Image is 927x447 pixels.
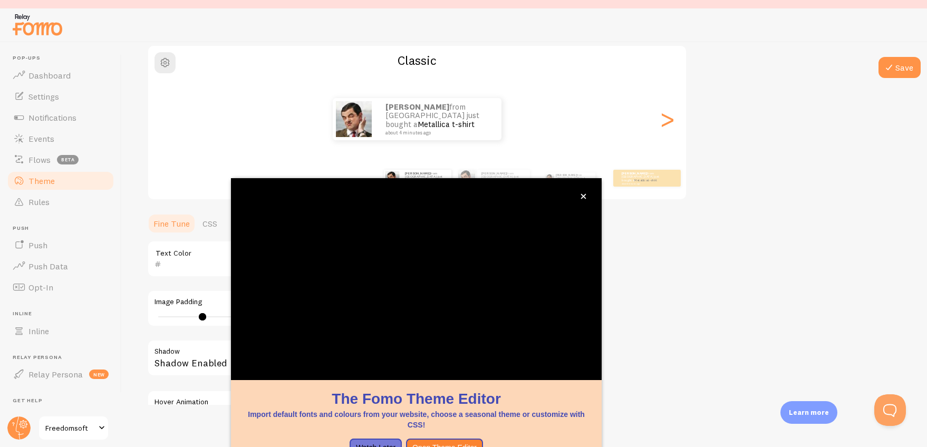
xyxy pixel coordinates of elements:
span: Pop-ups [13,55,115,62]
span: new [89,370,109,379]
p: from [GEOGRAPHIC_DATA] just bought a [385,103,491,135]
span: Theme [28,176,55,186]
p: Learn more [789,407,829,417]
img: Fomo [336,101,372,137]
img: Fomo [545,174,554,182]
p: from [GEOGRAPHIC_DATA] just bought a [405,171,447,184]
strong: [PERSON_NAME] [405,171,430,176]
a: Metallica t-shirt [418,119,475,129]
iframe: Help Scout Beacon - Open [874,394,906,426]
p: from [GEOGRAPHIC_DATA] just bought a [556,172,591,184]
a: Fine Tune [147,213,196,234]
span: Flows [28,154,51,165]
span: Dashboard [28,70,71,81]
span: Opt-In [28,282,53,293]
span: Get Help [13,397,115,404]
strong: [PERSON_NAME] [622,171,647,176]
a: Push [6,235,115,256]
a: Theme [6,170,115,191]
span: Push [28,240,47,250]
div: Next slide [661,81,673,157]
span: beta [57,155,79,164]
a: Relay Persona new [6,364,115,385]
div: Learn more [780,401,837,424]
a: Settings [6,86,115,107]
h1: The Fomo Theme Editor [244,388,589,409]
label: Image Padding [154,297,456,307]
a: Opt-In [6,277,115,298]
span: Settings [28,91,59,102]
span: Relay Persona [13,354,115,361]
button: close, [578,191,589,202]
img: fomo-relay-logo-orange.svg [11,11,64,38]
div: Shadow Enabled [147,339,463,378]
span: Relay Persona [28,369,83,380]
a: Notifications [6,107,115,128]
button: Save [878,57,921,78]
span: Rules [28,197,50,207]
strong: [PERSON_NAME] [481,171,507,176]
span: Inline [13,310,115,317]
img: Fomo [458,170,475,187]
a: Rules [6,191,115,212]
a: Flows beta [6,149,115,170]
p: from [GEOGRAPHIC_DATA] just bought a [622,171,664,184]
span: Notifications [28,112,76,123]
span: Push [13,225,115,232]
small: about 4 minutes ago [385,130,488,135]
p: from [GEOGRAPHIC_DATA] just bought a [481,171,526,184]
a: Push Data [6,256,115,277]
strong: [PERSON_NAME] [385,102,449,112]
img: Fomo [385,171,399,185]
span: Push Data [28,261,68,271]
small: about 4 minutes ago [622,182,663,184]
a: CSS [196,213,224,234]
h2: Classic [148,52,686,69]
a: Dashboard [6,65,115,86]
a: Inline [6,320,115,342]
p: Import default fonts and colours from your website, choose a seasonal theme or customize with CSS! [244,409,589,430]
strong: [PERSON_NAME] [556,173,577,177]
span: Events [28,133,54,144]
a: Metallica t-shirt [634,178,657,182]
a: Events [6,128,115,149]
span: Inline [28,326,49,336]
